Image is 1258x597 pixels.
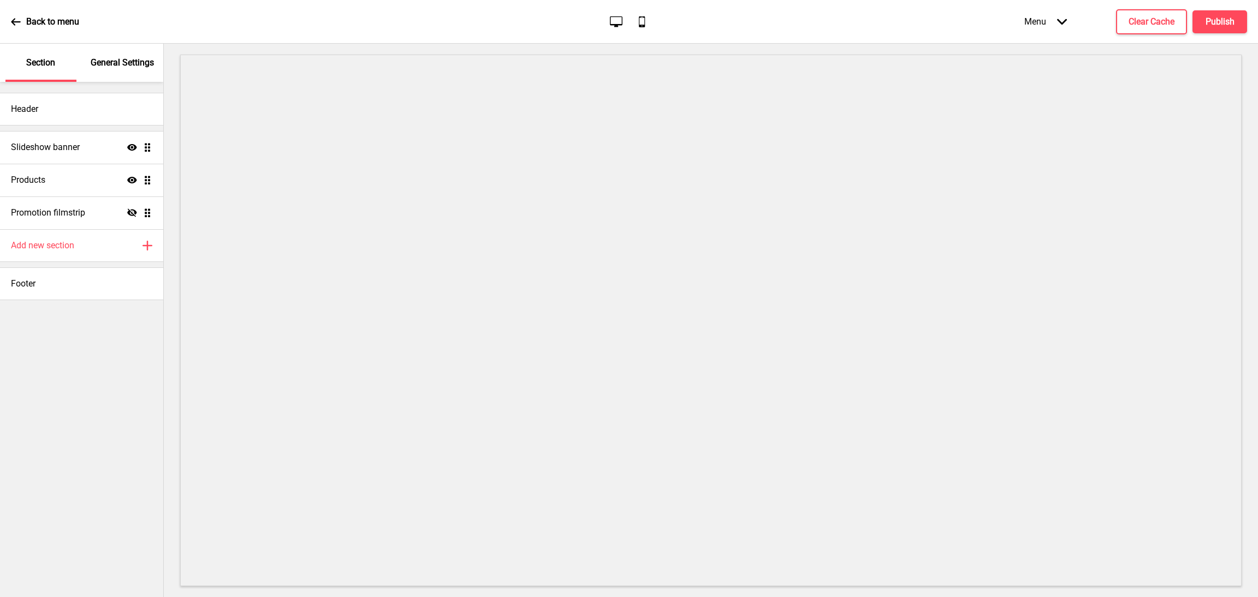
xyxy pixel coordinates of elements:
h4: Clear Cache [1129,16,1174,28]
h4: Slideshow banner [11,141,80,153]
div: Menu [1013,5,1078,38]
h4: Footer [11,278,35,290]
p: Back to menu [26,16,79,28]
button: Clear Cache [1116,9,1187,34]
a: Back to menu [11,7,79,37]
h4: Header [11,103,38,115]
p: General Settings [91,57,154,69]
h4: Products [11,174,45,186]
h4: Add new section [11,240,74,252]
button: Publish [1192,10,1247,33]
h4: Publish [1206,16,1235,28]
p: Section [26,57,55,69]
h4: Promotion filmstrip [11,207,85,219]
